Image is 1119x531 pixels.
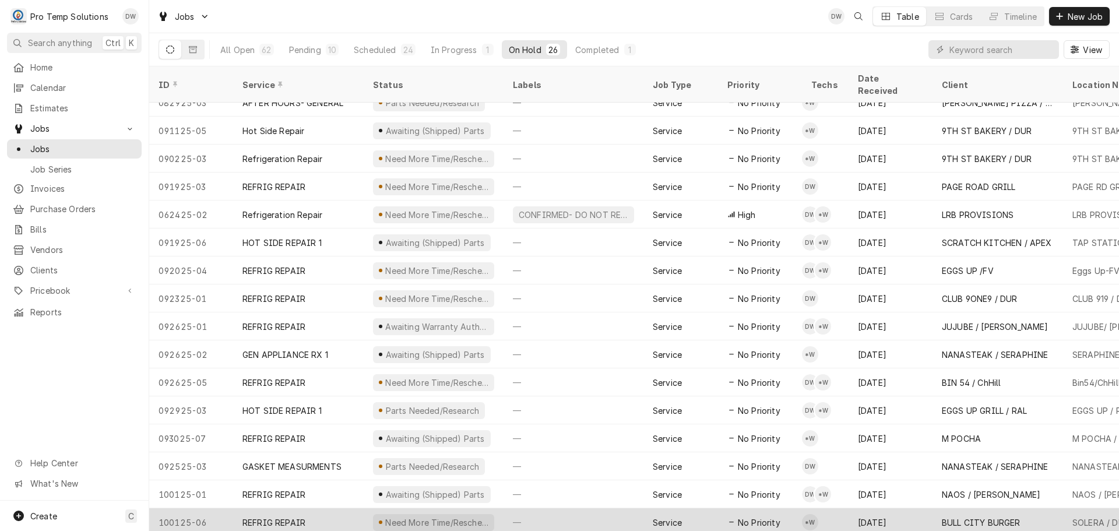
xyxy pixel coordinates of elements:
[504,396,643,424] div: —
[802,262,818,279] div: DW
[653,488,682,501] div: Service
[504,340,643,368] div: —
[949,40,1053,59] input: Keyword search
[738,460,780,473] span: No Priority
[849,284,932,312] div: [DATE]
[849,228,932,256] div: [DATE]
[149,284,233,312] div: 092325-01
[149,173,233,201] div: 091925-03
[653,79,709,91] div: Job Type
[384,321,490,333] div: Awaiting Warranty Authorization
[849,340,932,368] div: [DATE]
[403,44,413,56] div: 24
[942,181,1015,193] div: PAGE ROAD GRILL
[802,290,818,307] div: Dakota Williams's Avatar
[942,153,1032,165] div: 9TH ST BAKERY / DUR
[242,405,322,417] div: HOT SIDE REPAIR 1
[738,516,780,529] span: No Priority
[384,405,480,417] div: Parts Needed/Research
[7,261,142,280] a: Clients
[811,79,839,91] div: Techs
[384,349,485,361] div: Awaiting (Shipped) Parts
[802,458,818,474] div: Dakota Williams's Avatar
[28,37,92,49] span: Search anything
[849,312,932,340] div: [DATE]
[942,488,1040,501] div: NAOS / [PERSON_NAME]
[242,349,328,361] div: GEN APPLIANCE RX 1
[942,377,1001,389] div: BIN 54 / ChHill
[384,460,480,473] div: Parts Needed/Research
[504,480,643,508] div: —
[1081,44,1104,56] span: View
[802,234,818,251] div: Dakota Williams's Avatar
[802,346,818,363] div: *Kevin Williams's Avatar
[653,349,682,361] div: Service
[30,477,135,490] span: What's New
[738,265,780,277] span: No Priority
[653,97,682,109] div: Service
[653,321,682,333] div: Service
[30,163,136,175] span: Job Series
[384,209,490,221] div: Need More Time/Reschedule
[942,516,1021,529] div: BULL CITY BURGER
[7,220,142,239] a: Bills
[504,145,643,173] div: —
[942,265,994,277] div: EGGS UP /FV
[738,321,780,333] span: No Priority
[30,306,136,318] span: Reports
[802,206,818,223] div: DW
[738,405,780,417] span: No Priority
[802,486,818,502] div: Dakota Williams's Avatar
[30,61,136,73] span: Home
[220,44,255,56] div: All Open
[849,368,932,396] div: [DATE]
[653,460,682,473] div: Service
[802,206,818,223] div: Dakota Williams's Avatar
[431,44,477,56] div: In Progress
[849,256,932,284] div: [DATE]
[738,432,780,445] span: No Priority
[7,281,142,300] a: Go to Pricebook
[328,44,336,56] div: 10
[242,293,305,305] div: REFRIG REPAIR
[149,312,233,340] div: 092625-01
[849,117,932,145] div: [DATE]
[802,178,818,195] div: Dakota Williams's Avatar
[7,199,142,219] a: Purchase Orders
[149,89,233,117] div: 082925-03
[504,256,643,284] div: —
[504,284,643,312] div: —
[738,377,780,389] span: No Priority
[942,460,1048,473] div: NANASTEAK / SERAPHINE
[896,10,919,23] div: Table
[849,424,932,452] div: [DATE]
[738,349,780,361] span: No Priority
[802,318,818,335] div: DW
[942,209,1014,221] div: LRB PROVISIONS
[242,321,305,333] div: REFRIG REPAIR
[738,153,780,165] span: No Priority
[289,44,321,56] div: Pending
[942,349,1048,361] div: NANASTEAK / SERAPHINE
[384,265,490,277] div: Need More Time/Reschedule
[727,79,790,91] div: Priority
[738,125,780,137] span: No Priority
[802,486,818,502] div: DW
[815,206,831,223] div: *Kevin Williams's Avatar
[149,452,233,480] div: 092525-03
[849,396,932,424] div: [DATE]
[30,244,136,256] span: Vendors
[242,181,305,193] div: REFRIG REPAIR
[802,122,818,139] div: *Kevin Williams's Avatar
[738,97,780,109] span: No Priority
[828,8,844,24] div: Dana Williams's Avatar
[802,374,818,391] div: Dakota Williams's Avatar
[7,160,142,179] a: Job Series
[518,209,629,221] div: CONFIRMED- DO NOT RESCHEDULE
[738,293,780,305] span: No Priority
[149,256,233,284] div: 092025-04
[849,173,932,201] div: [DATE]
[149,368,233,396] div: 092625-05
[7,474,142,493] a: Go to What's New
[548,44,558,56] div: 26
